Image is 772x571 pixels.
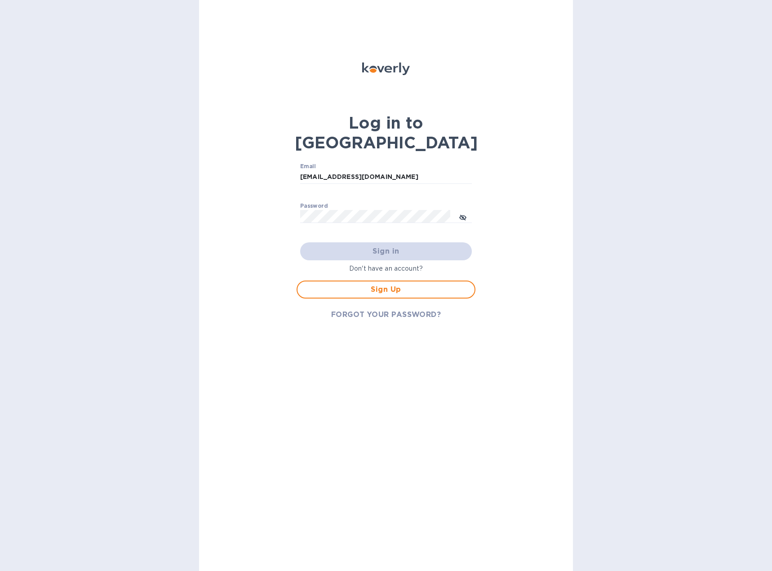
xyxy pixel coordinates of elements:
span: FORGOT YOUR PASSWORD? [331,309,441,320]
p: Don't have an account? [297,264,475,273]
button: toggle password visibility [454,208,472,226]
button: FORGOT YOUR PASSWORD? [324,306,448,324]
label: Password [300,203,328,209]
span: Sign Up [305,284,467,295]
b: Log in to [GEOGRAPHIC_DATA] [295,113,478,152]
img: Koverly [362,62,410,75]
label: Email [300,164,316,170]
button: Sign Up [297,281,475,299]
